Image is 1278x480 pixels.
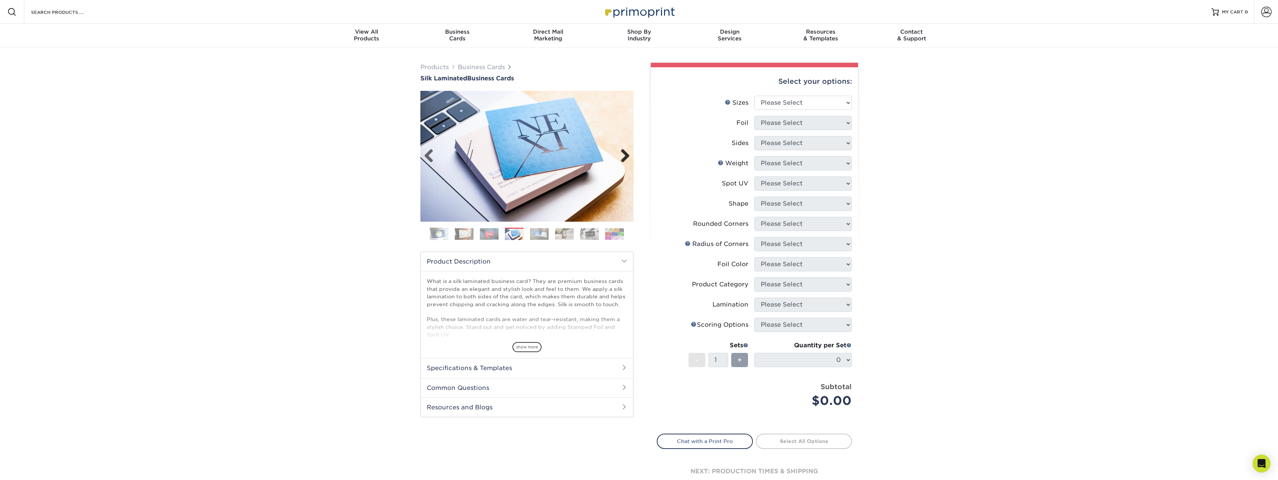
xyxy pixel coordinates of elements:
div: & Templates [775,28,866,42]
span: + [737,354,742,366]
span: Direct Mail [503,28,594,35]
div: Foil Color [717,260,748,269]
div: Shape [729,199,748,208]
h2: Resources and Blogs [421,397,633,417]
span: Resources [775,28,866,35]
a: BusinessCards [412,24,503,48]
img: Business Cards 01 [430,225,448,243]
a: Direct MailMarketing [503,24,594,48]
span: Shop By [594,28,684,35]
a: DesignServices [684,24,775,48]
h2: Common Questions [421,378,633,397]
div: & Support [866,28,957,42]
div: Scoring Options [691,320,748,329]
a: Chat with a Print Pro [657,434,753,449]
span: View All [321,28,412,35]
div: Open Intercom Messenger [1253,455,1271,473]
h2: Specifications & Templates [421,358,633,378]
div: Product Category [692,280,748,289]
div: Cards [412,28,503,42]
div: Foil [736,119,748,127]
div: Radius of Corners [685,240,748,249]
div: Lamination [712,300,748,309]
a: Products [420,64,449,71]
img: Business Cards 02 [455,228,473,240]
input: SEARCH PRODUCTS..... [30,7,103,16]
div: Sides [732,139,748,148]
img: Business Cards 08 [605,228,624,240]
div: Spot UV [722,179,748,188]
a: Silk LaminatedBusiness Cards [420,75,634,82]
img: Business Cards 07 [580,228,599,240]
h2: Product Description [421,252,633,271]
div: Quantity per Set [754,341,852,350]
div: Sizes [725,98,748,107]
div: Select your options: [657,67,852,96]
strong: Subtotal [821,382,852,391]
img: Business Cards 04 [505,229,524,240]
span: MY CART [1222,9,1243,15]
span: Business [412,28,503,35]
img: Silk Laminated 04 [420,91,634,222]
img: Primoprint [602,4,677,20]
a: Resources& Templates [775,24,866,48]
span: show more [512,342,542,352]
div: $0.00 [760,392,852,410]
a: Contact& Support [866,24,957,48]
a: Shop ByIndustry [594,24,684,48]
span: - [695,354,699,366]
img: Business Cards 03 [480,228,499,240]
iframe: Google Customer Reviews [2,457,64,477]
div: Services [684,28,775,42]
p: What is a silk laminated business card? They are premium business cards that provide an elegant a... [427,277,627,399]
div: Industry [594,28,684,42]
h1: Business Cards [420,75,634,82]
span: Design [684,28,775,35]
a: Select All Options [756,434,852,449]
img: Business Cards 06 [555,228,574,240]
span: Silk Laminated [420,75,467,82]
img: Business Cards 05 [530,228,549,240]
a: Business Cards [458,64,505,71]
div: Weight [718,159,748,168]
span: Contact [866,28,957,35]
div: Sets [689,341,748,350]
div: Marketing [503,28,594,42]
a: View AllProducts [321,24,412,48]
div: Rounded Corners [693,219,748,228]
div: Products [321,28,412,42]
span: 0 [1245,9,1248,15]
